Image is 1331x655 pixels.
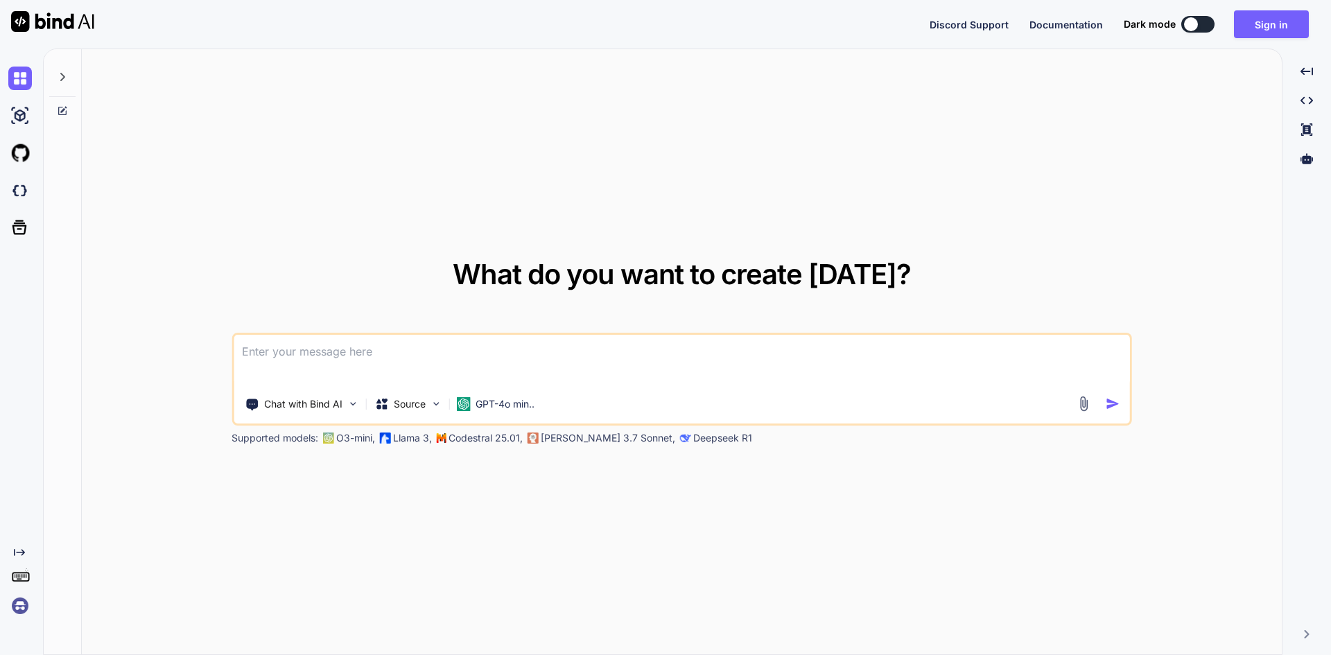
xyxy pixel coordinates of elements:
[8,67,32,90] img: chat
[322,433,333,444] img: GPT-4
[8,141,32,165] img: githubLight
[379,433,390,444] img: Llama2
[541,431,675,445] p: [PERSON_NAME] 3.7 Sonnet,
[394,397,426,411] p: Source
[8,594,32,618] img: signin
[436,433,446,443] img: Mistral-AI
[1234,10,1309,38] button: Sign in
[8,179,32,202] img: darkCloudIdeIcon
[8,104,32,128] img: ai-studio
[11,11,94,32] img: Bind AI
[449,431,523,445] p: Codestral 25.01,
[347,398,358,410] img: Pick Tools
[1029,17,1103,32] button: Documentation
[476,397,534,411] p: GPT-4o min..
[264,397,342,411] p: Chat with Bind AI
[693,431,752,445] p: Deepseek R1
[393,431,432,445] p: Llama 3,
[930,19,1009,30] span: Discord Support
[1076,396,1092,412] img: attachment
[336,431,375,445] p: O3-mini,
[430,398,442,410] img: Pick Models
[232,431,318,445] p: Supported models:
[527,433,538,444] img: claude
[1106,396,1120,411] img: icon
[1124,17,1176,31] span: Dark mode
[679,433,690,444] img: claude
[453,257,911,291] span: What do you want to create [DATE]?
[1029,19,1103,30] span: Documentation
[930,17,1009,32] button: Discord Support
[456,397,470,411] img: GPT-4o mini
